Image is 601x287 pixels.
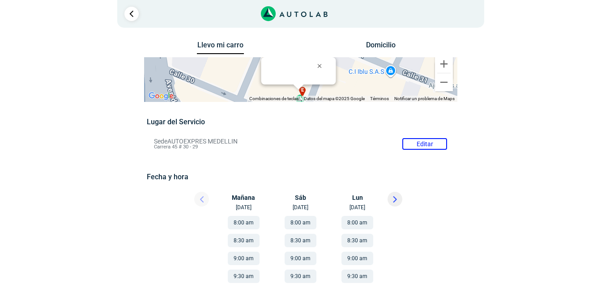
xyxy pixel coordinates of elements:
[124,7,139,21] a: Ir al paso anterior
[341,270,373,283] button: 9:30 am
[394,96,455,101] a: Notificar un problema de Maps
[228,252,260,265] button: 9:00 am
[301,87,304,94] span: e
[285,252,316,265] button: 9:00 am
[304,96,365,101] span: Datos del mapa ©2025 Google
[147,173,454,181] h5: Fecha y hora
[228,216,260,229] button: 8:00 am
[341,234,373,247] button: 8:30 am
[249,96,298,102] button: Combinaciones de teclas
[197,41,244,55] button: Llevo mi carro
[266,79,330,92] div: Carrera 45 # 30 - 29
[228,234,260,247] button: 8:30 am
[285,216,316,229] button: 8:00 am
[435,55,453,73] button: Ampliar
[341,216,373,229] button: 8:00 am
[357,41,404,54] button: Domicilio
[228,270,260,283] button: 9:30 am
[146,90,176,102] img: Google
[261,9,328,17] a: Link al sitio de autolab
[146,90,176,102] a: Abre esta zona en Google Maps (se abre en una nueva ventana)
[370,96,389,101] a: Términos (se abre en una nueva pestaña)
[266,79,330,85] b: AUTOEXPRES MEDELLIN
[341,252,373,265] button: 9:00 am
[311,55,332,76] button: Cerrar
[147,118,454,126] h5: Lugar del Servicio
[285,234,316,247] button: 8:30 am
[285,270,316,283] button: 9:30 am
[435,73,453,91] button: Reducir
